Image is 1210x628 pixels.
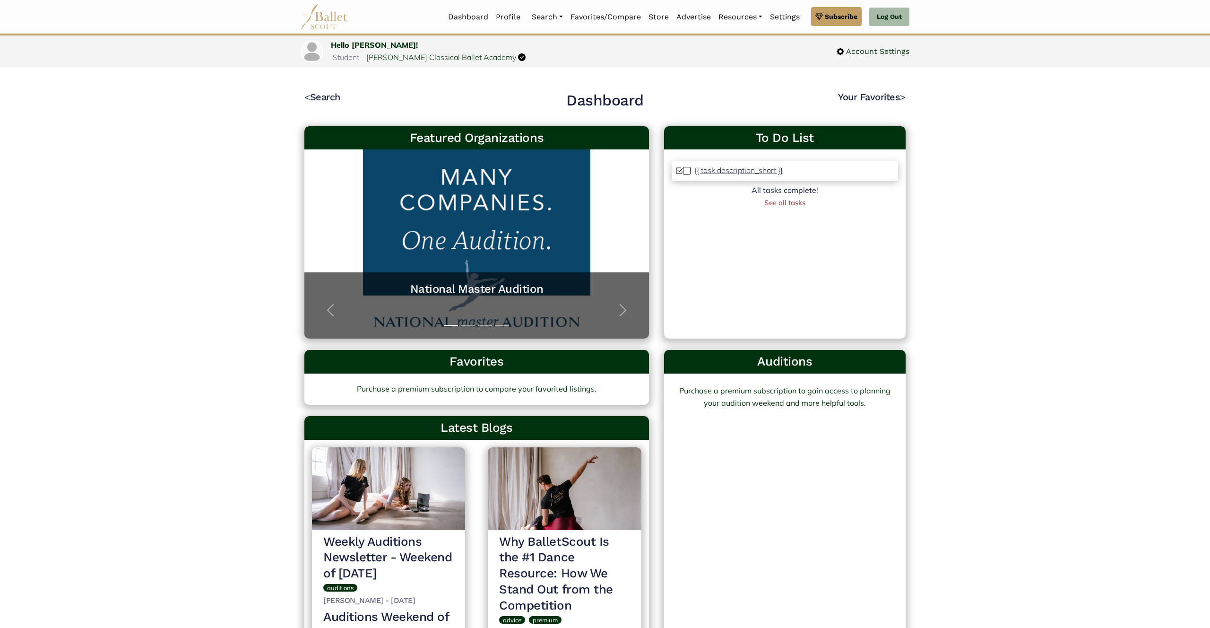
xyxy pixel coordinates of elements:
[312,447,465,530] img: header_image.img
[869,8,909,26] a: Log Out
[478,320,492,331] button: Slide 3
[679,386,890,408] a: Purchase a premium subscription to gain access to planning your audition weekend and more helpful...
[672,130,898,146] a: To Do List
[314,282,640,297] a: National Master Audition
[567,7,645,27] a: Favorites/Compare
[302,41,322,62] img: profile picture
[444,320,458,331] button: Slide 1
[495,320,509,331] button: Slide 4
[764,198,805,207] a: See all tasks
[825,11,857,22] span: Subscribe
[312,354,641,370] h3: Favorites
[499,534,630,614] h3: Why BalletScout Is the #1 Dance Resource: How We Stand Out from the Competition
[304,374,649,405] a: Purchase a premium subscription to compare your favorited listings.
[566,91,644,111] h2: Dashboard
[528,7,567,27] a: Search
[533,616,558,624] span: premium
[331,40,418,50] a: Hello [PERSON_NAME]!
[304,91,340,103] a: <Search
[673,7,715,27] a: Advertise
[672,184,898,197] div: All tasks complete!
[323,596,454,606] h5: [PERSON_NAME] - [DATE]
[366,52,516,62] a: [PERSON_NAME] Classical Ballet Academy
[766,7,804,27] a: Settings
[815,11,823,22] img: gem.svg
[503,616,521,624] span: advice
[333,52,359,62] span: Student
[444,7,492,27] a: Dashboard
[645,7,673,27] a: Store
[327,584,354,592] span: auditions
[461,320,475,331] button: Slide 2
[844,45,909,58] span: Account Settings
[312,130,641,146] h3: Featured Organizations
[694,166,783,175] p: {{ task.description_short }}
[838,91,906,103] a: Your Favorites
[361,52,364,62] span: -
[488,447,641,530] img: header_image.img
[672,354,898,370] h3: Auditions
[837,45,909,58] a: Account Settings
[304,91,310,103] code: <
[492,7,524,27] a: Profile
[811,7,862,26] a: Subscribe
[715,7,766,27] a: Resources
[312,420,641,436] h3: Latest Blogs
[900,91,906,103] code: >
[323,534,454,582] h3: Weekly Auditions Newsletter - Weekend of [DATE]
